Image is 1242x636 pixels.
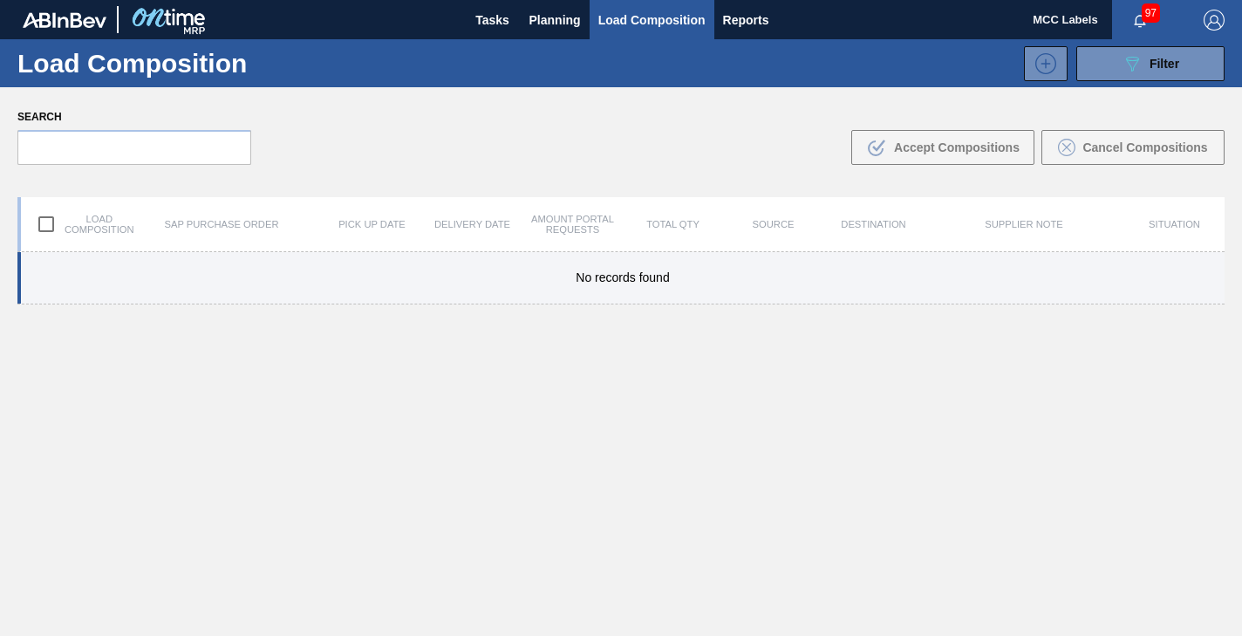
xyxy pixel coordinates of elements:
[522,214,623,235] div: Amount Portal Requests
[1124,219,1225,229] div: Situation
[1082,140,1207,154] span: Cancel Compositions
[529,10,581,31] span: Planning
[23,12,106,28] img: TNhmsLtSVTkK8tSr43FrP2fwEKptu5GPRR3wAAAABJRU5ErkJggg==
[1041,130,1225,165] button: Cancel Compositions
[623,219,723,229] div: Total Qty
[1076,46,1225,81] button: Filter
[1112,8,1168,32] button: Notifications
[576,270,669,284] span: No records found
[474,10,512,31] span: Tasks
[723,10,769,31] span: Reports
[17,105,251,130] label: Search
[17,53,289,73] h1: Load Composition
[1150,57,1179,71] span: Filter
[598,10,706,31] span: Load Composition
[823,219,924,229] div: Destination
[1204,10,1225,31] img: Logout
[723,219,823,229] div: Source
[851,130,1034,165] button: Accept Compositions
[121,219,322,229] div: SAP Purchase Order
[924,219,1124,229] div: Supplier Note
[1142,3,1160,23] span: 97
[422,219,522,229] div: Delivery Date
[1015,46,1068,81] div: New Load Composition
[322,219,422,229] div: Pick up Date
[21,206,121,243] div: Load composition
[894,140,1020,154] span: Accept Compositions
